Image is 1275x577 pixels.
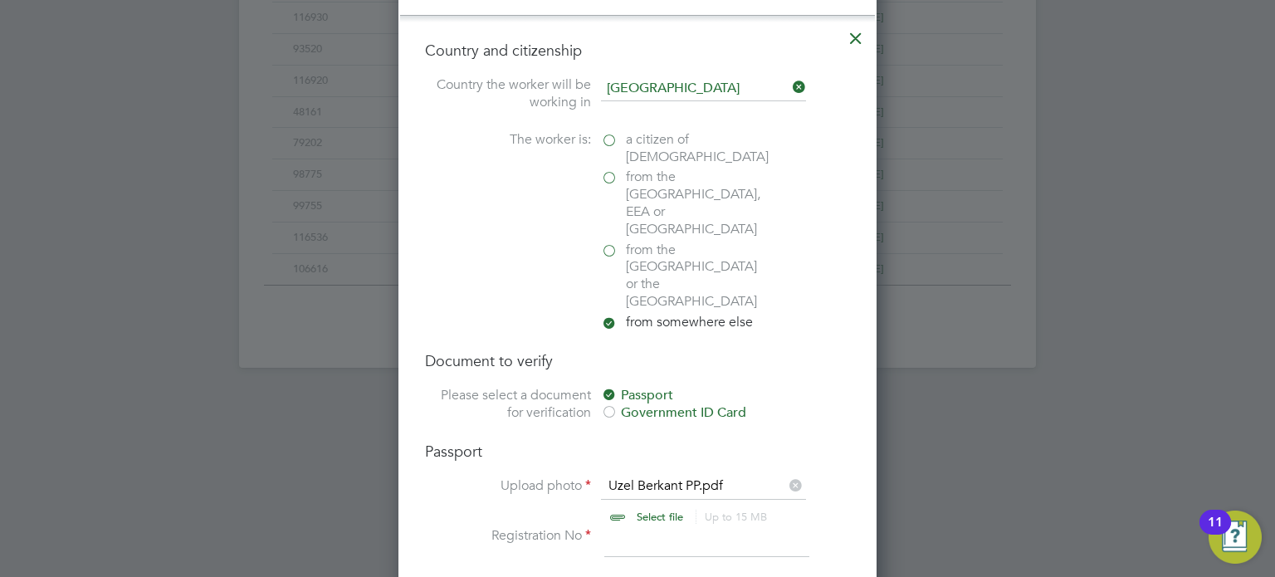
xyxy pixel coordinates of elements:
[626,131,769,166] span: a citizen of [DEMOGRAPHIC_DATA]
[626,242,767,311] span: from the [GEOGRAPHIC_DATA] or the [GEOGRAPHIC_DATA]
[425,527,591,545] label: Registration No
[425,442,850,461] h4: Passport
[626,314,753,331] span: from somewhere else
[425,76,591,111] label: Country the worker will be working in
[425,477,591,495] label: Upload photo
[601,387,850,404] div: Passport
[1209,511,1262,564] button: Open Resource Center, 11 new notifications
[425,131,591,149] label: The worker is:
[1208,522,1223,544] div: 11
[626,169,767,237] span: from the [GEOGRAPHIC_DATA], EEA or [GEOGRAPHIC_DATA]
[601,404,850,422] div: Government ID Card
[425,387,591,422] label: Please select a document for verification
[425,351,850,370] h4: Document to verify
[425,41,850,60] h4: Country and citizenship
[601,76,806,101] input: Search for...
